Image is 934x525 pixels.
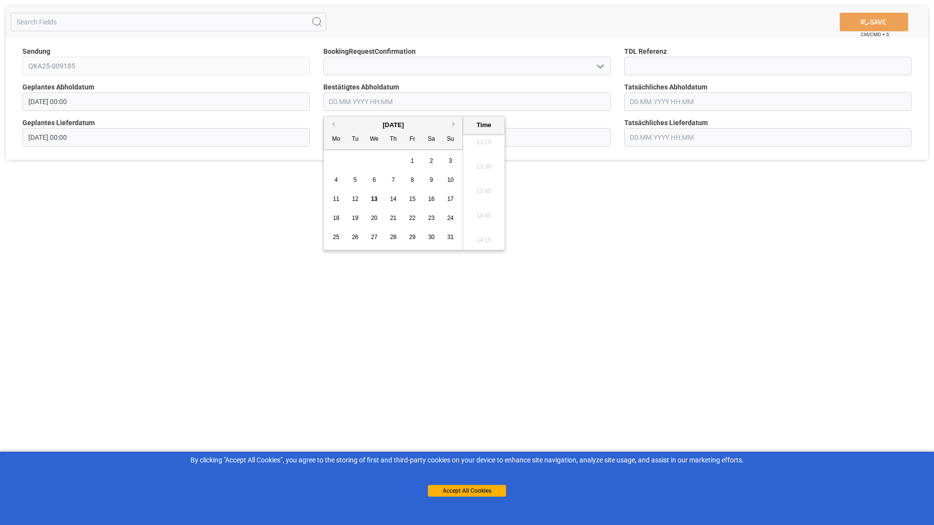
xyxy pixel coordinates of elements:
[352,196,358,202] span: 12
[373,176,376,183] span: 6
[22,46,50,57] span: Sendung
[22,118,95,128] span: Geplantes Lieferdatum
[349,193,361,205] div: Choose Tuesday, August 12th, 2025
[425,231,438,243] div: Choose Saturday, August 30th, 2025
[330,212,342,224] div: Choose Monday, August 18th, 2025
[371,196,377,202] span: 13
[335,176,338,183] span: 4
[371,215,377,221] span: 20
[368,231,381,243] div: Choose Wednesday, August 27th, 2025
[368,174,381,186] div: Choose Wednesday, August 6th, 2025
[368,212,381,224] div: Choose Wednesday, August 20th, 2025
[349,212,361,224] div: Choose Tuesday, August 19th, 2025
[445,231,457,243] div: Choose Sunday, August 31st, 2025
[409,196,415,202] span: 15
[349,174,361,186] div: Choose Tuesday, August 5th, 2025
[333,215,339,221] span: 18
[387,174,400,186] div: Choose Thursday, August 7th, 2025
[861,31,889,38] span: Ctrl/CMD + S
[387,212,400,224] div: Choose Thursday, August 21st, 2025
[387,193,400,205] div: Choose Thursday, August 14th, 2025
[447,215,453,221] span: 24
[330,193,342,205] div: Choose Monday, August 11th, 2025
[624,82,707,92] span: Tatsächliches Abholdatum
[449,157,452,164] span: 3
[592,59,607,74] button: open menu
[392,176,395,183] span: 7
[445,155,457,167] div: Choose Sunday, August 3rd, 2025
[371,234,377,241] span: 27
[409,234,415,241] span: 29
[409,215,415,221] span: 22
[466,120,502,130] div: Time
[430,176,433,183] span: 9
[324,120,463,130] div: [DATE]
[624,46,667,57] span: TDL Referenz
[425,212,438,224] div: Choose Saturday, August 23rd, 2025
[406,155,419,167] div: Choose Friday, August 1st, 2025
[22,92,310,111] input: DD.MM.YYYY HH:MM
[390,215,396,221] span: 21
[22,128,310,147] input: DD.MM.YYYY HH:MM
[352,215,358,221] span: 19
[624,128,912,147] input: DD.MM.YYYY HH:MM
[452,121,458,127] button: Next Month
[406,212,419,224] div: Choose Friday, August 22nd, 2025
[406,193,419,205] div: Choose Friday, August 15th, 2025
[390,196,396,202] span: 14
[406,231,419,243] div: Choose Friday, August 29th, 2025
[406,133,419,146] div: Fr
[368,193,381,205] div: Choose Wednesday, August 13th, 2025
[327,152,460,247] div: month 2025-08
[428,196,434,202] span: 16
[428,485,506,497] button: Accept All Cookies
[323,82,399,92] span: Bestätigtes Abholdatum
[425,174,438,186] div: Choose Saturday, August 9th, 2025
[349,231,361,243] div: Choose Tuesday, August 26th, 2025
[425,155,438,167] div: Choose Saturday, August 2nd, 2025
[445,212,457,224] div: Choose Sunday, August 24th, 2025
[387,133,400,146] div: Th
[840,13,908,31] button: SAVE
[445,174,457,186] div: Choose Sunday, August 10th, 2025
[445,133,457,146] div: Su
[624,92,912,111] input: DD.MM.YYYY HH:MM
[323,46,416,57] span: BookingRequestConfirmation
[425,193,438,205] div: Choose Saturday, August 16th, 2025
[330,231,342,243] div: Choose Monday, August 25th, 2025
[387,231,400,243] div: Choose Thursday, August 28th, 2025
[22,82,94,92] span: Geplantes Abholdatum
[330,174,342,186] div: Choose Monday, August 4th, 2025
[329,121,335,127] button: Previous Month
[333,196,339,202] span: 11
[368,133,381,146] div: We
[333,234,339,241] span: 25
[330,133,342,146] div: Mo
[354,176,357,183] span: 5
[447,196,453,202] span: 17
[411,176,414,183] span: 8
[428,234,434,241] span: 30
[411,157,414,164] span: 1
[428,215,434,221] span: 23
[447,176,453,183] span: 10
[445,193,457,205] div: Choose Sunday, August 17th, 2025
[11,13,326,31] input: Search Fields
[425,133,438,146] div: Sa
[390,234,396,241] span: 28
[349,133,361,146] div: Tu
[447,234,453,241] span: 31
[323,92,611,111] input: DD.MM.YYYY HH:MM
[406,174,419,186] div: Choose Friday, August 8th, 2025
[352,234,358,241] span: 26
[7,455,927,465] div: By clicking "Accept All Cookies”, you agree to the storing of first and third-party cookies on yo...
[430,157,433,164] span: 2
[624,118,708,128] span: Tatsächliches Lieferdatum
